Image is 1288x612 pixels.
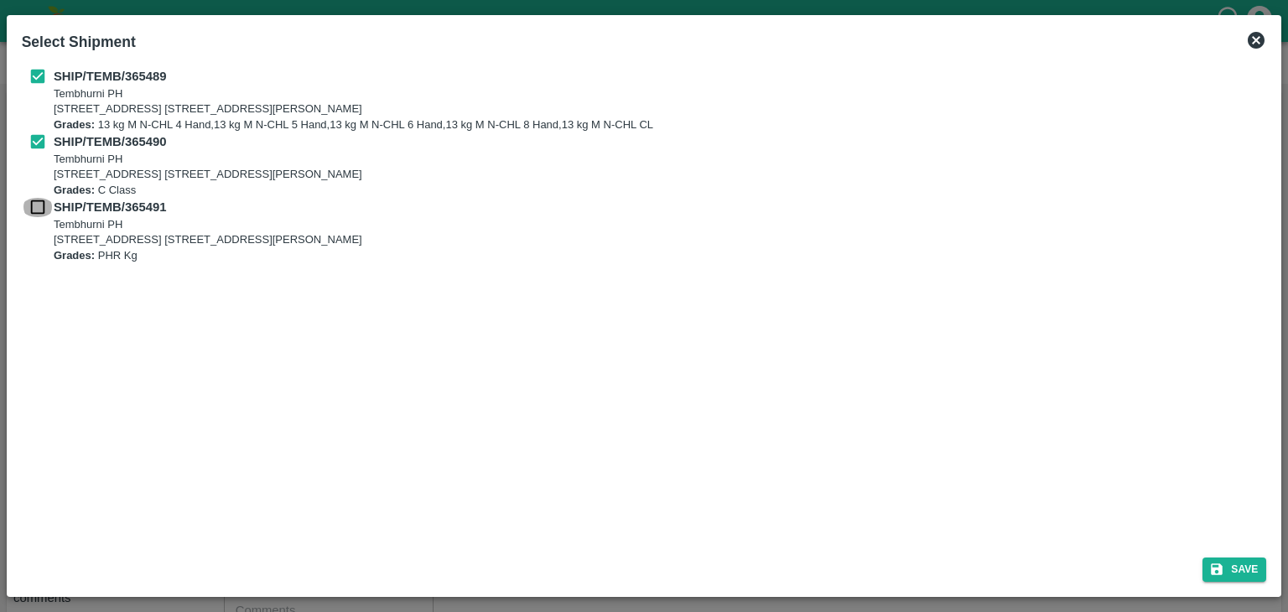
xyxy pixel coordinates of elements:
[22,34,136,50] b: Select Shipment
[54,217,362,233] p: Tembhurni PH
[54,70,166,83] b: SHIP/TEMB/365489
[54,248,362,264] p: PHR Kg
[54,117,653,133] p: 13 kg M N-CHL 4 Hand,13 kg M N-CHL 5 Hand,13 kg M N-CHL 6 Hand,13 kg M N-CHL 8 Hand,13 kg M N-CHL CL
[54,184,95,196] b: Grades:
[54,86,653,102] p: Tembhurni PH
[54,152,362,168] p: Tembhurni PH
[54,167,362,183] p: [STREET_ADDRESS] [STREET_ADDRESS][PERSON_NAME]
[54,232,362,248] p: [STREET_ADDRESS] [STREET_ADDRESS][PERSON_NAME]
[1202,558,1266,582] button: Save
[54,200,166,214] b: SHIP/TEMB/365491
[54,101,653,117] p: [STREET_ADDRESS] [STREET_ADDRESS][PERSON_NAME]
[54,249,95,262] b: Grades:
[54,118,95,131] b: Grades:
[54,183,362,199] p: C Class
[54,135,166,148] b: SHIP/TEMB/365490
